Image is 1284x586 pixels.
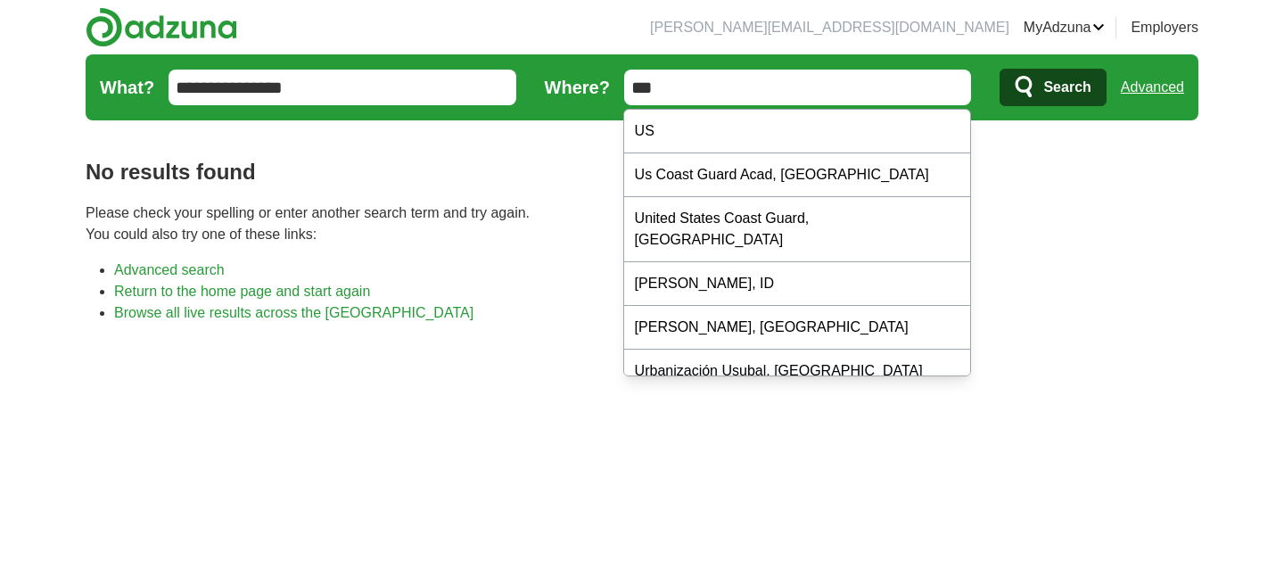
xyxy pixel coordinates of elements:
[624,350,970,393] div: Urbanización Usubal, [GEOGRAPHIC_DATA]
[114,305,473,320] a: Browse all live results across the [GEOGRAPHIC_DATA]
[1000,69,1106,106] button: Search
[650,17,1009,38] li: [PERSON_NAME][EMAIL_ADDRESS][DOMAIN_NAME]
[114,284,370,299] a: Return to the home page and start again
[545,74,610,101] label: Where?
[86,156,1198,188] h1: No results found
[114,262,225,277] a: Advanced search
[1121,70,1184,105] a: Advanced
[1131,17,1198,38] a: Employers
[1043,70,1091,105] span: Search
[86,7,237,47] img: Adzuna logo
[1024,17,1106,38] a: MyAdzuna
[100,74,154,101] label: What?
[86,202,1198,245] p: Please check your spelling or enter another search term and try again. You could also try one of ...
